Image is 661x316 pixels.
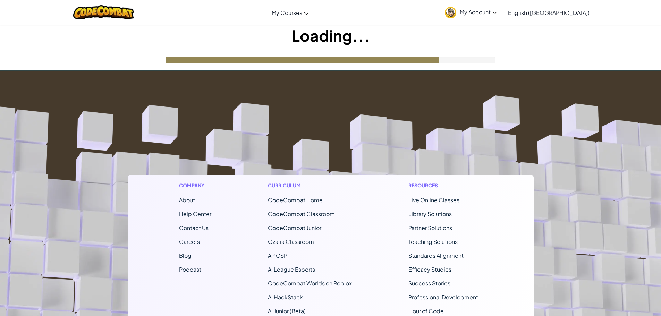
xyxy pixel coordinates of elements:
img: avatar [445,7,456,18]
span: Contact Us [179,224,209,231]
a: Success Stories [408,280,450,287]
span: English ([GEOGRAPHIC_DATA]) [508,9,590,16]
a: AP CSP [268,252,287,259]
a: Help Center [179,210,211,217]
span: CodeCombat Home [268,196,323,204]
a: Live Online Classes [408,196,459,204]
a: AI HackStack [268,293,303,301]
a: My Courses [268,3,312,22]
a: Standards Alignment [408,252,464,259]
a: My Account [441,1,500,23]
a: About [179,196,195,204]
h1: Company [179,182,211,189]
a: Professional Development [408,293,478,301]
a: Teaching Solutions [408,238,458,245]
h1: Curriculum [268,182,352,189]
a: AI League Esports [268,266,315,273]
a: Ozaria Classroom [268,238,314,245]
a: CodeCombat Classroom [268,210,335,217]
a: Careers [179,238,200,245]
a: Hour of Code [408,307,444,315]
a: Efficacy Studies [408,266,451,273]
a: AI Junior (Beta) [268,307,306,315]
a: CodeCombat Junior [268,224,321,231]
span: My Courses [272,9,302,16]
a: Podcast [179,266,201,273]
a: Blog [179,252,192,259]
h1: Resources [408,182,482,189]
img: CodeCombat logo [73,5,134,19]
a: English ([GEOGRAPHIC_DATA]) [505,3,593,22]
a: Partner Solutions [408,224,452,231]
h1: Loading... [0,25,661,46]
span: My Account [460,8,497,16]
a: Library Solutions [408,210,452,217]
a: CodeCombat Worlds on Roblox [268,280,352,287]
